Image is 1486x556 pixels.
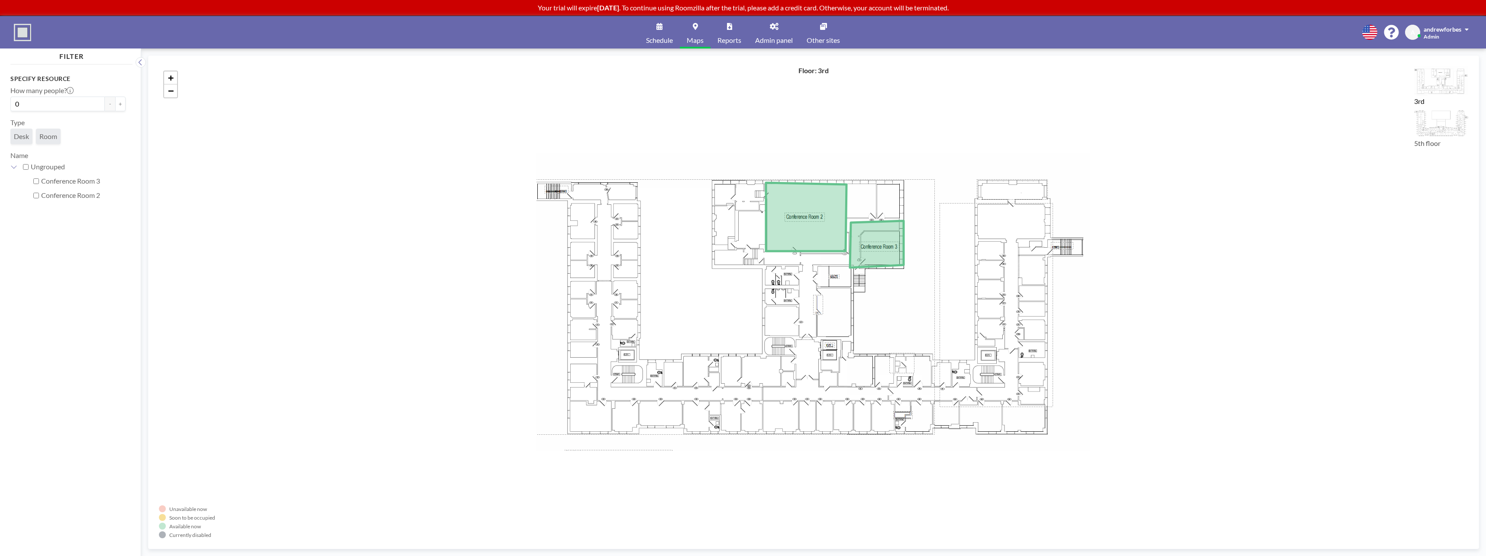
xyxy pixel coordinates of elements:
[807,37,840,44] span: Other sites
[711,16,748,48] a: Reports
[1411,29,1415,36] span: A
[169,514,215,521] div: Soon to be occupied
[755,37,793,44] span: Admin panel
[1414,66,1468,95] img: 8dcfab3cb6d0600a4a7e1eed173ad5c4.png
[105,97,115,111] button: -
[1424,26,1461,33] span: andrewforbes
[164,71,177,84] a: Zoom in
[169,532,211,538] div: Currently disabled
[115,97,126,111] button: +
[164,84,177,97] a: Zoom out
[10,75,126,83] h3: Specify resource
[169,506,207,512] div: Unavailable now
[168,85,174,96] span: −
[646,37,673,44] span: Schedule
[10,48,132,61] h4: FILTER
[748,16,800,48] a: Admin panel
[687,37,704,44] span: Maps
[1414,97,1425,105] label: 3rd
[14,24,31,41] img: organization-logo
[31,162,126,171] label: Ungrouped
[717,37,741,44] span: Reports
[10,151,28,159] label: Name
[1414,139,1441,147] label: 5th floor
[639,16,680,48] a: Schedule
[1424,33,1439,40] span: Admin
[10,86,74,95] label: How many people?
[680,16,711,48] a: Maps
[41,191,126,200] label: Conference Room 2
[800,16,847,48] a: Other sites
[798,66,829,75] h4: Floor: 3rd
[168,72,174,83] span: +
[39,132,57,141] span: Room
[1414,109,1468,137] img: 04c681277c74135787b27390c34cc49a.png
[169,523,201,530] div: Available now
[10,118,25,127] label: Type
[41,177,126,185] label: Conference Room 3
[597,3,619,12] b: [DATE]
[14,132,29,141] span: Desk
